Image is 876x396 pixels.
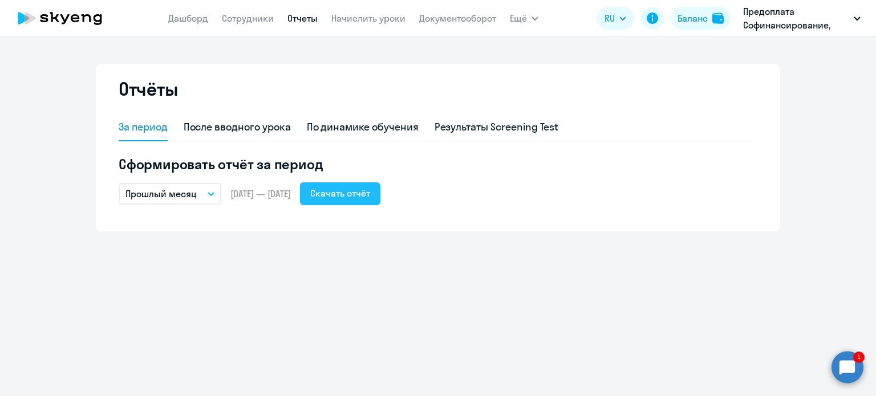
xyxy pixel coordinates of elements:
button: Предоплата Софинансирование, ХАЯТ МАРКЕТИНГ, ООО [737,5,866,32]
img: balance [712,13,724,24]
a: Отчеты [287,13,318,24]
button: Балансbalance [671,7,731,30]
h5: Сформировать отчёт за период [119,155,757,173]
div: Скачать отчёт [310,186,370,200]
a: Документооборот [419,13,496,24]
div: По динамике обучения [307,120,419,134]
p: Предоплата Софинансирование, ХАЯТ МАРКЕТИНГ, ООО [743,5,849,32]
div: После вводного урока [184,120,291,134]
button: Скачать отчёт [300,182,380,205]
p: Прошлый месяц [125,187,197,201]
div: За период [119,120,168,134]
span: RU [605,11,615,25]
a: Дашборд [168,13,208,24]
a: Начислить уроки [331,13,405,24]
span: [DATE] — [DATE] [230,187,291,200]
a: Сотрудники [222,13,274,24]
button: Прошлый месяц [119,183,221,205]
span: Ещё [510,11,527,25]
button: RU [597,7,634,30]
div: Результаты Screening Test [435,120,559,134]
div: Баланс [678,11,708,25]
h2: Отчёты [119,77,178,100]
button: Ещё [510,7,538,30]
